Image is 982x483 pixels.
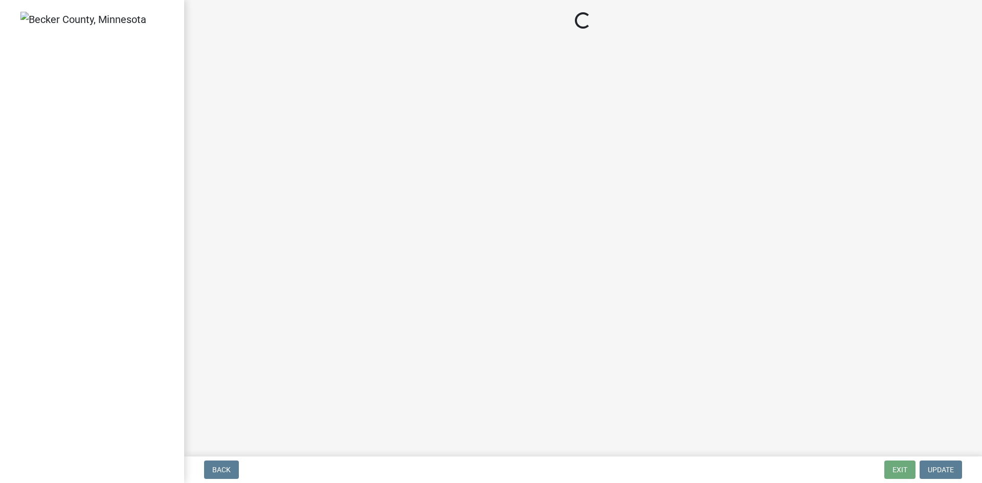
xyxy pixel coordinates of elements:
[204,461,239,479] button: Back
[884,461,916,479] button: Exit
[920,461,962,479] button: Update
[20,12,146,27] img: Becker County, Minnesota
[928,466,954,474] span: Update
[212,466,231,474] span: Back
